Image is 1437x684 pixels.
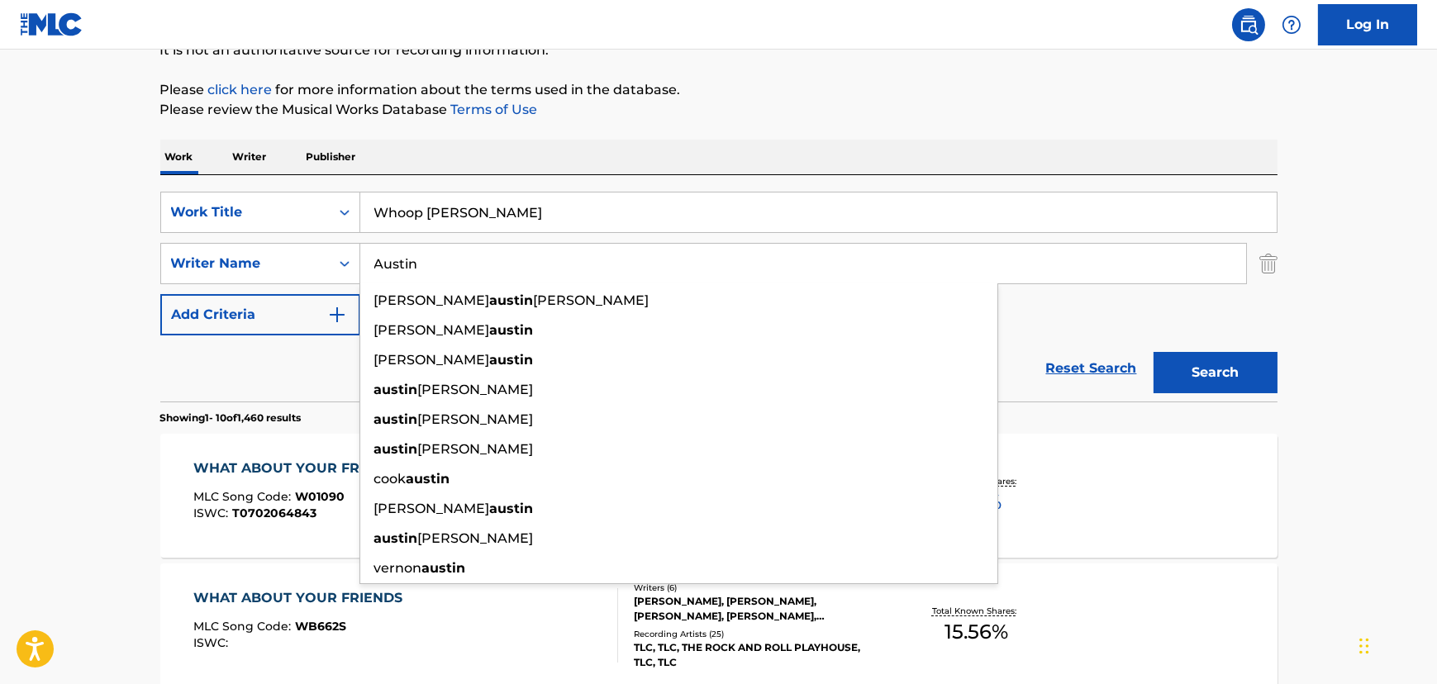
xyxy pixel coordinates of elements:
[534,292,650,308] span: [PERSON_NAME]
[171,202,320,222] div: Work Title
[193,619,295,634] span: MLC Song Code :
[171,254,320,273] div: Writer Name
[1318,4,1417,45] a: Log In
[160,192,1278,401] form: Search Form
[160,40,1278,60] p: It is not an authoritative source for recording information.
[374,411,418,427] strong: austin
[374,441,418,457] strong: austin
[418,411,534,427] span: [PERSON_NAME]
[193,506,232,520] span: ISWC :
[302,140,361,174] p: Publisher
[1282,15,1301,35] img: help
[374,530,418,546] strong: austin
[160,294,360,335] button: Add Criteria
[418,441,534,457] span: [PERSON_NAME]
[160,411,302,425] p: Showing 1 - 10 of 1,460 results
[1259,243,1278,284] img: Delete Criterion
[160,80,1278,100] p: Please for more information about the terms used in the database.
[932,605,1021,617] p: Total Known Shares:
[160,434,1278,558] a: WHAT ABOUT YOUR FRIENDSMLC Song Code:W01090ISWC:T0702064843Writers (2)[PERSON_NAME], [PERSON_NAME...
[490,292,534,308] strong: austin
[418,382,534,397] span: [PERSON_NAME]
[634,628,883,640] div: Recording Artists ( 25 )
[634,640,883,670] div: TLC, TLC, THE ROCK AND ROLL PLAYHOUSE, TLC, TLC
[1275,8,1308,41] div: Help
[193,489,295,504] span: MLC Song Code :
[945,617,1008,647] span: 15.56 %
[193,458,411,478] div: WHAT ABOUT YOUR FRIENDS
[1354,605,1437,684] iframe: Chat Widget
[448,102,538,117] a: Terms of Use
[374,322,490,338] span: [PERSON_NAME]
[1359,621,1369,671] div: Drag
[374,471,407,487] span: cook
[193,588,411,608] div: WHAT ABOUT YOUR FRIENDS
[208,82,273,97] a: click here
[327,305,347,325] img: 9d2ae6d4665cec9f34b9.svg
[1154,352,1278,393] button: Search
[374,501,490,516] span: [PERSON_NAME]
[1232,8,1265,41] a: Public Search
[634,594,883,624] div: [PERSON_NAME], [PERSON_NAME], [PERSON_NAME], [PERSON_NAME], [PERSON_NAME], [PERSON_NAME] "[PERSON...
[228,140,272,174] p: Writer
[634,582,883,594] div: Writers ( 6 )
[295,489,345,504] span: W01090
[295,619,346,634] span: WB662S
[422,560,466,576] strong: austin
[193,635,232,650] span: ISWC :
[490,352,534,368] strong: austin
[160,140,198,174] p: Work
[374,560,422,576] span: vernon
[232,506,316,520] span: T0702064843
[407,471,450,487] strong: austin
[418,530,534,546] span: [PERSON_NAME]
[1038,350,1145,387] a: Reset Search
[374,382,418,397] strong: austin
[1239,15,1259,35] img: search
[20,12,83,36] img: MLC Logo
[490,501,534,516] strong: austin
[490,322,534,338] strong: austin
[160,100,1278,120] p: Please review the Musical Works Database
[374,352,490,368] span: [PERSON_NAME]
[374,292,490,308] span: [PERSON_NAME]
